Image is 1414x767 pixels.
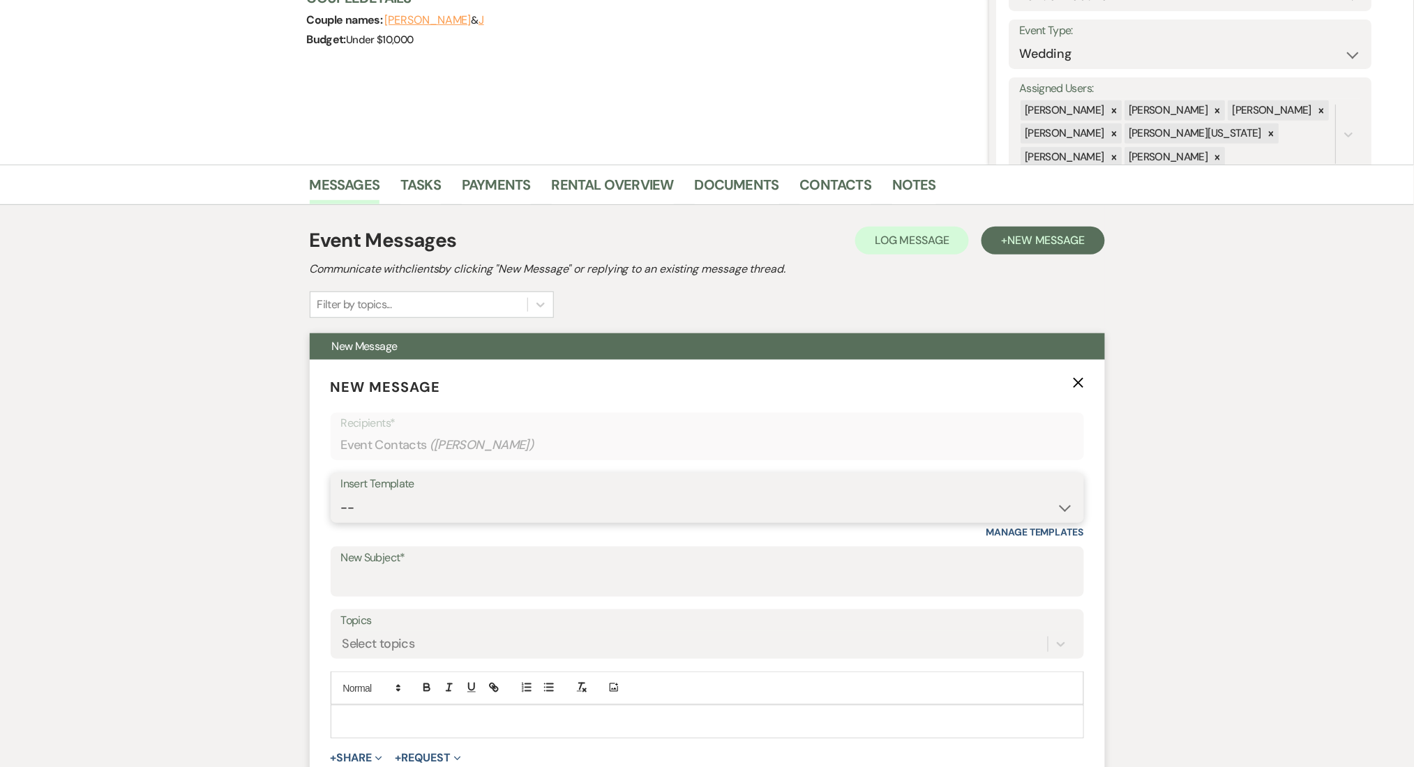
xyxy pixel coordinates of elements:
[307,13,385,27] span: Couple names:
[307,32,347,47] span: Budget:
[892,174,936,204] a: Notes
[1020,79,1362,99] label: Assigned Users:
[385,13,484,27] span: &
[341,474,1074,494] div: Insert Template
[1021,123,1107,144] div: [PERSON_NAME]
[986,526,1084,538] a: Manage Templates
[479,15,484,26] button: J
[395,752,401,764] span: +
[341,432,1074,459] div: Event Contacts
[341,548,1074,568] label: New Subject*
[331,752,337,764] span: +
[395,752,461,764] button: Request
[310,261,1105,278] h2: Communicate with clients by clicking "New Message" or replying to an existing message thread.
[331,752,383,764] button: Share
[855,227,969,255] button: Log Message
[695,174,779,204] a: Documents
[331,378,441,396] span: New Message
[343,635,415,653] div: Select topics
[341,611,1074,631] label: Topics
[1021,147,1107,167] div: [PERSON_NAME]
[552,174,674,204] a: Rental Overview
[1021,100,1107,121] div: [PERSON_NAME]
[981,227,1104,255] button: +New Message
[346,33,414,47] span: Under $10,000
[317,296,392,313] div: Filter by topics...
[800,174,872,204] a: Contacts
[875,233,949,248] span: Log Message
[1125,147,1211,167] div: [PERSON_NAME]
[430,436,534,455] span: ( [PERSON_NAME] )
[341,414,1074,432] p: Recipients*
[1007,233,1085,248] span: New Message
[1020,21,1362,41] label: Event Type:
[332,339,398,354] span: New Message
[462,174,531,204] a: Payments
[385,15,472,26] button: [PERSON_NAME]
[1228,100,1314,121] div: [PERSON_NAME]
[310,174,380,204] a: Messages
[400,174,441,204] a: Tasks
[310,226,457,255] h1: Event Messages
[1125,123,1264,144] div: [PERSON_NAME][US_STATE]
[1125,100,1211,121] div: [PERSON_NAME]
